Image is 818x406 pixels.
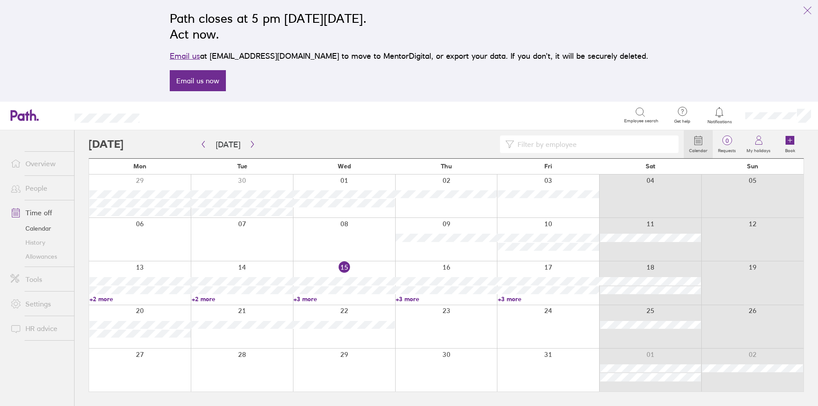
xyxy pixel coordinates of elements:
span: Employee search [624,118,658,124]
h2: Path closes at 5 pm [DATE][DATE]. Act now. [170,11,648,42]
a: My holidays [741,130,776,158]
a: Settings [4,295,74,313]
input: Filter by employee [514,136,673,153]
a: +2 more [89,295,191,303]
label: Book [780,146,800,153]
a: Allowances [4,249,74,264]
a: +3 more [293,295,395,303]
span: Wed [338,163,351,170]
span: Sun [747,163,758,170]
label: My holidays [741,146,776,153]
a: Overview [4,155,74,172]
span: Get help [668,119,697,124]
label: Requests [713,146,741,153]
label: Calendar [684,146,713,153]
a: Email us now [170,70,226,91]
a: History [4,235,74,249]
a: Calendar [684,130,713,158]
a: Email us [170,51,200,61]
a: Time off [4,204,74,221]
span: Thu [441,163,452,170]
span: Fri [544,163,552,170]
a: Book [776,130,804,158]
p: at [EMAIL_ADDRESS][DOMAIN_NAME] to move to MentorDigital, or export your data. If you don’t, it w... [170,50,648,62]
span: Mon [133,163,146,170]
span: Tue [237,163,247,170]
span: Sat [646,163,655,170]
div: Search [163,111,186,119]
a: Notifications [705,106,734,125]
a: +2 more [192,295,293,303]
a: Calendar [4,221,74,235]
a: 0Requests [713,130,741,158]
a: People [4,179,74,197]
a: +3 more [498,295,599,303]
span: Notifications [705,119,734,125]
a: +3 more [396,295,497,303]
span: 0 [713,137,741,144]
button: [DATE] [209,137,247,152]
a: HR advice [4,320,74,337]
a: Tools [4,271,74,288]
